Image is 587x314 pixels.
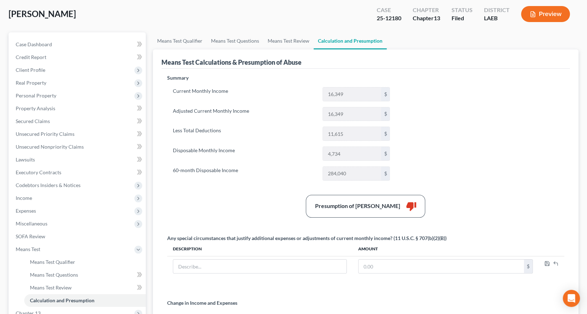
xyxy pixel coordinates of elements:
[16,80,46,86] span: Real Property
[16,220,47,227] span: Miscellaneous
[16,105,55,111] span: Property Analysis
[30,259,75,265] span: Means Test Qualifier
[10,38,146,51] a: Case Dashboard
[381,127,390,140] div: $
[323,107,381,121] input: 0.00
[10,128,146,140] a: Unsecured Priority Claims
[452,6,473,14] div: Status
[16,41,52,47] span: Case Dashboard
[169,166,319,181] label: 60-month Disposable Income
[381,87,390,101] div: $
[16,169,61,175] span: Executory Contracts
[169,107,319,121] label: Adjusted Current Monthly Income
[173,260,346,273] input: Describe...
[16,67,45,73] span: Client Profile
[24,268,146,281] a: Means Test Questions
[434,15,440,21] span: 13
[16,92,56,99] span: Personal Property
[359,260,524,273] input: 0.00
[169,127,319,141] label: Less Total Deductions
[413,6,440,14] div: Chapter
[314,32,387,49] a: Calculation and Presumption
[10,166,146,179] a: Executory Contracts
[381,107,390,121] div: $
[153,32,207,49] a: Means Test Qualifier
[484,6,510,14] div: District
[10,153,146,166] a: Lawsuits
[323,127,381,140] input: 0.00
[24,256,146,268] a: Means Test Qualifier
[16,195,32,201] span: Income
[169,147,319,161] label: Disposable Monthly Income
[167,235,447,242] div: Any special circumstances that justify additional expenses or adjustments of current monthly inco...
[24,281,146,294] a: Means Test Review
[452,14,473,22] div: Filed
[10,115,146,128] a: Secured Claims
[263,32,314,49] a: Means Test Review
[563,290,580,307] div: Open Intercom Messenger
[10,230,146,243] a: SOFA Review
[16,182,81,188] span: Codebtors Insiders & Notices
[16,208,36,214] span: Expenses
[10,140,146,153] a: Unsecured Nonpriority Claims
[323,167,381,180] input: 0.00
[16,118,50,124] span: Secured Claims
[167,74,396,81] p: Summary
[16,246,40,252] span: Means Test
[207,32,263,49] a: Means Test Questions
[30,297,94,303] span: Calculation and Presumption
[161,58,302,66] div: Means Test Calculations & Presumption of Abuse
[16,131,74,137] span: Unsecured Priority Claims
[377,6,401,14] div: Case
[413,14,440,22] div: Chapter
[16,233,45,239] span: SOFA Review
[167,299,237,307] p: Change in Income and Expenses
[167,242,352,256] th: Description
[24,294,146,307] a: Calculation and Presumption
[30,284,72,291] span: Means Test Review
[315,202,400,210] div: Presumption of [PERSON_NAME]
[323,147,381,160] input: 0.00
[377,14,401,22] div: 25-12180
[406,201,416,212] i: thumb_down
[16,54,46,60] span: Credit Report
[16,144,84,150] span: Unsecured Nonpriority Claims
[524,260,532,273] div: $
[381,167,390,180] div: $
[484,14,510,22] div: LAEB
[16,156,35,163] span: Lawsuits
[10,102,146,115] a: Property Analysis
[30,272,78,278] span: Means Test Questions
[352,242,539,256] th: Amount
[10,51,146,64] a: Credit Report
[381,147,390,160] div: $
[521,6,570,22] button: Preview
[169,87,319,101] label: Current Monthly Income
[9,9,76,19] span: [PERSON_NAME]
[323,87,381,101] input: 0.00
